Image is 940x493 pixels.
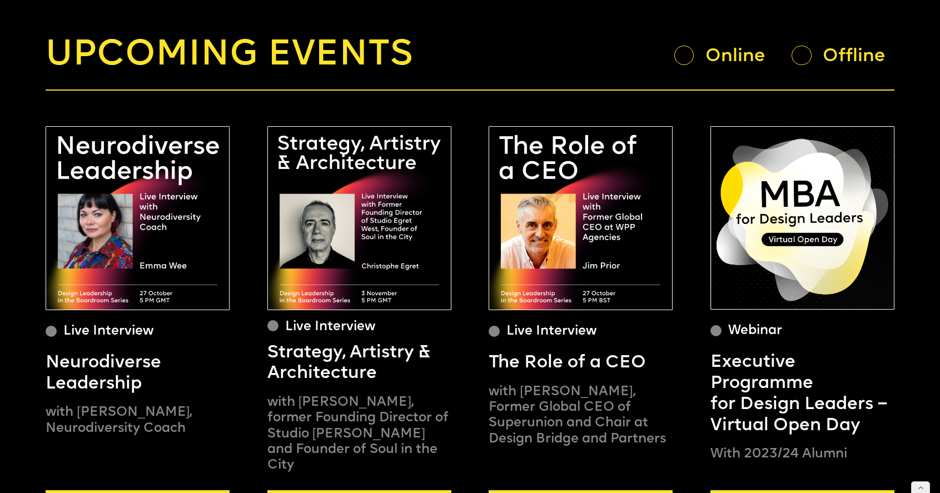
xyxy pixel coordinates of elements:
[710,446,847,474] p: With 2023/24 Alumni
[267,395,451,474] p: with [PERSON_NAME], former Founding Director of Studio [PERSON_NAME] and Founder of Soul in the City
[46,405,230,473] p: with [PERSON_NAME], Neurodiversity Coach
[506,320,596,343] div: Live Interview
[63,320,153,343] div: Live Interview
[46,34,413,77] h2: Upcoming events
[489,353,646,374] h5: The Role of a CEO
[705,45,777,68] div: Online
[823,45,894,68] div: Offline
[267,343,451,385] h5: Strategy, Artistry & Architecture
[46,353,230,395] h5: Neurodiverse Leadership
[285,321,375,332] div: Live Interview
[728,319,782,342] div: Webinar
[710,352,894,436] h5: Executive Programme for Design Leaders – Virtual Open Day
[489,384,673,474] p: with [PERSON_NAME], Former Global CEO of Superunion and Chair at Design Bridge and Partners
